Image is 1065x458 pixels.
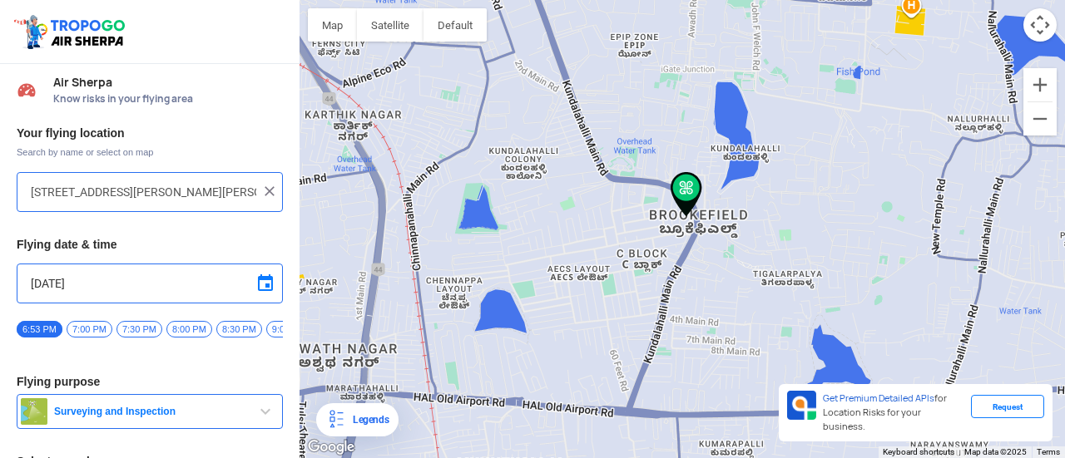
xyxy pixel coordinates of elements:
[964,447,1027,456] span: Map data ©2025
[47,405,255,418] span: Surveying and Inspection
[346,410,389,430] div: Legends
[17,80,37,100] img: Risk Scores
[31,273,269,293] input: Select Date
[17,394,283,429] button: Surveying and Inspection
[12,12,131,51] img: ic_tgdronemaps.svg
[266,321,312,337] span: 9:00 PM
[17,239,283,250] h3: Flying date & time
[1037,447,1060,456] a: Terms
[17,376,283,387] h3: Flying purpose
[304,436,359,458] a: Open this area in Google Maps (opens a new window)
[357,8,424,42] button: Show satellite imagery
[816,391,971,435] div: for Location Risks for your business.
[31,182,256,202] input: Search your flying location
[308,8,357,42] button: Show street map
[17,145,283,159] span: Search by name or select on map
[67,321,112,337] span: 7:00 PM
[53,92,283,106] span: Know risks in your flying area
[17,127,283,139] h3: Your flying location
[216,321,262,337] span: 8:30 PM
[1023,102,1057,135] button: Zoom out
[971,395,1044,418] div: Request
[823,392,934,404] span: Get Premium Detailed APIs
[787,391,816,420] img: Premium APIs
[116,321,162,337] span: 7:30 PM
[304,436,359,458] img: Google
[166,321,212,337] span: 8:00 PM
[261,183,278,199] img: ic_close.png
[1023,68,1057,101] button: Zoom in
[17,321,62,337] span: 6:53 PM
[883,446,954,458] button: Keyboard shortcuts
[326,410,346,430] img: Legends
[21,398,47,425] img: survey.png
[1023,8,1057,42] button: Map camera controls
[53,76,283,89] span: Air Sherpa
